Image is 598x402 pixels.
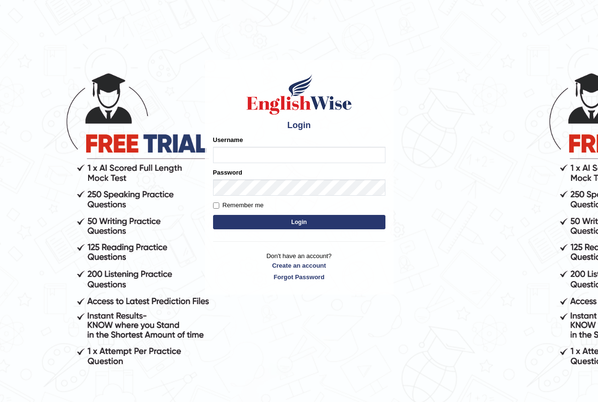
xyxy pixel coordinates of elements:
[213,201,264,210] label: Remember me
[213,272,385,282] a: Forgot Password
[213,251,385,281] p: Don't have an account?
[213,168,242,177] label: Password
[213,121,385,130] h4: Login
[213,215,385,229] button: Login
[245,73,354,116] img: Logo of English Wise sign in for intelligent practice with AI
[213,202,219,209] input: Remember me
[213,261,385,270] a: Create an account
[213,135,243,144] label: Username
